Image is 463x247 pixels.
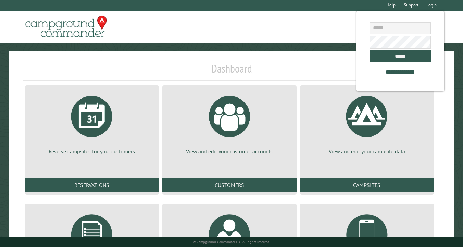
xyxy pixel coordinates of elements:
[162,178,297,192] a: Customers
[23,62,440,81] h1: Dashboard
[171,147,288,155] p: View and edit your customer accounts
[33,91,151,155] a: Reserve campsites for your customers
[171,91,288,155] a: View and edit your customer accounts
[193,239,270,244] small: © Campground Commander LLC. All rights reserved.
[33,147,151,155] p: Reserve campsites for your customers
[308,147,426,155] p: View and edit your campsite data
[308,91,426,155] a: View and edit your campsite data
[25,178,159,192] a: Reservations
[23,13,109,40] img: Campground Commander
[300,178,434,192] a: Campsites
